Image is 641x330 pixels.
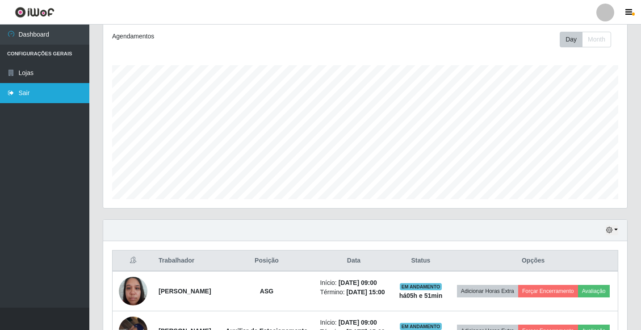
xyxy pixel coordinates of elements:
div: Toolbar with button groups [560,32,618,47]
button: Avaliação [578,285,610,297]
strong: [PERSON_NAME] [159,288,211,295]
img: 1740415667017.jpeg [119,272,147,310]
strong: há 05 h e 51 min [399,292,443,299]
time: [DATE] 15:00 [347,288,385,296]
span: EM ANDAMENTO [400,323,442,330]
button: Forçar Encerramento [518,285,578,297]
button: Adicionar Horas Extra [457,285,518,297]
th: Opções [448,251,618,272]
th: Posição [219,251,315,272]
img: CoreUI Logo [15,7,54,18]
span: EM ANDAMENTO [400,283,442,290]
strong: ASG [260,288,273,295]
button: Month [582,32,611,47]
th: Status [393,251,449,272]
div: Agendamentos [112,32,315,41]
time: [DATE] 09:00 [339,319,377,326]
time: [DATE] 09:00 [339,279,377,286]
li: Início: [320,278,387,288]
th: Trabalhador [153,251,218,272]
button: Day [560,32,582,47]
div: First group [560,32,611,47]
li: Término: [320,288,387,297]
li: Início: [320,318,387,327]
th: Data [314,251,393,272]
